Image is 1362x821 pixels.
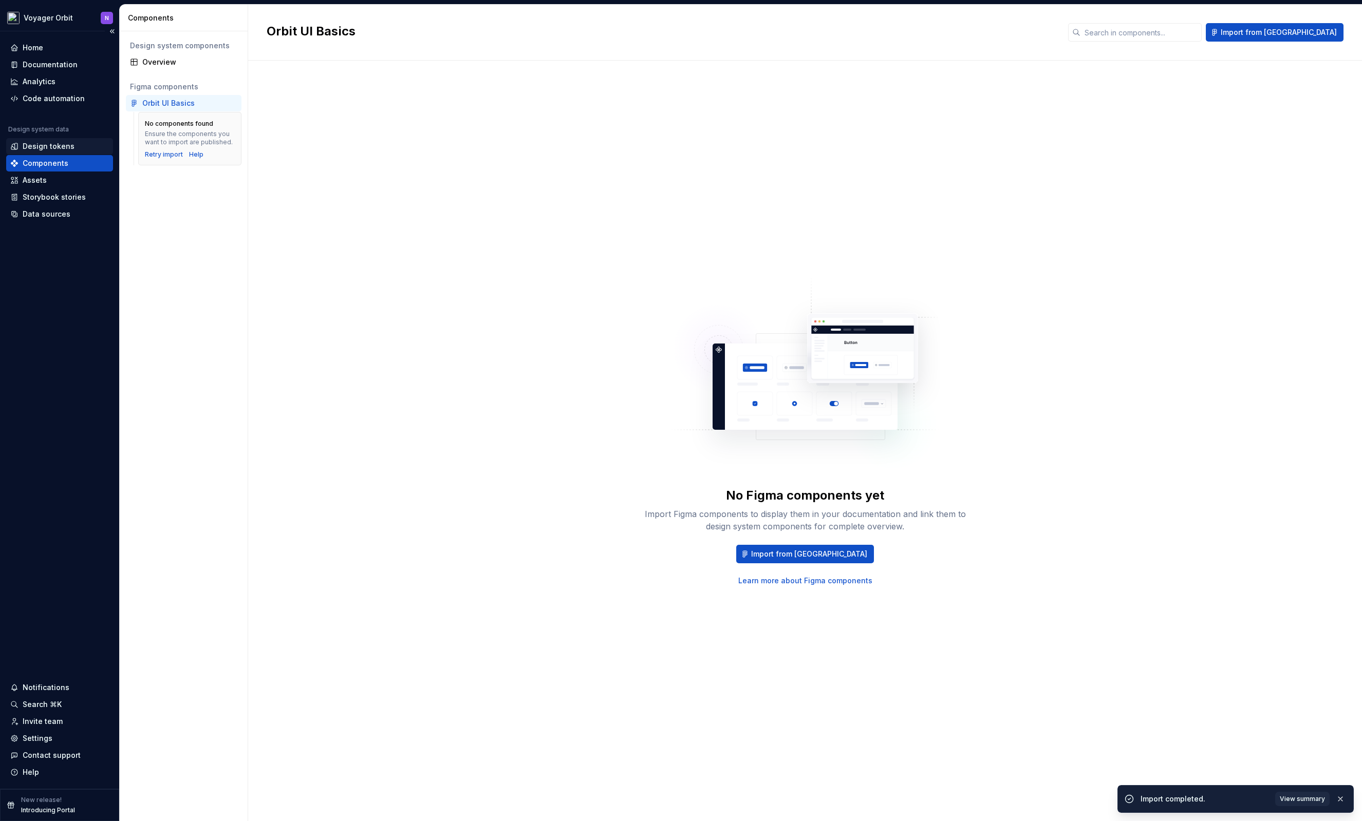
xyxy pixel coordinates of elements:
[7,12,20,24] img: e5527c48-e7d1-4d25-8110-9641689f5e10.png
[105,14,109,22] div: N
[6,713,113,730] a: Invite team
[6,138,113,155] a: Design tokens
[1206,23,1344,42] button: Import from [GEOGRAPHIC_DATA]
[6,747,113,763] button: Contact support
[23,209,70,219] div: Data sources
[23,175,47,185] div: Assets
[6,73,113,90] a: Analytics
[6,56,113,73] a: Documentation
[142,98,195,108] div: Orbit UI Basics
[145,150,183,159] button: Retry import
[23,93,85,104] div: Code automation
[130,82,237,92] div: Figma components
[6,206,113,222] a: Data sources
[23,716,63,727] div: Invite team
[6,696,113,713] button: Search ⌘K
[23,77,55,87] div: Analytics
[21,796,62,804] p: New release!
[23,141,74,151] div: Design tokens
[21,806,75,814] p: Introducing Portal
[6,730,113,747] a: Settings
[736,545,874,563] button: Import from [GEOGRAPHIC_DATA]
[23,682,69,693] div: Notifications
[6,155,113,171] a: Components
[130,41,237,51] div: Design system components
[145,120,213,128] div: No components found
[6,90,113,107] a: Code automation
[8,125,69,133] div: Design system data
[267,23,1056,40] h2: Orbit UI Basics
[105,24,119,39] button: Collapse sidebar
[6,764,113,780] button: Help
[23,733,52,743] div: Settings
[751,549,867,559] span: Import from [GEOGRAPHIC_DATA]
[145,130,235,146] div: Ensure the components you want to import are published.
[2,7,117,29] button: Voyager OrbitN
[23,60,78,70] div: Documentation
[23,767,39,777] div: Help
[738,576,872,586] a: Learn more about Figma components
[1280,795,1325,803] span: View summary
[641,508,969,532] div: Import Figma components to display them in your documentation and link them to design system comp...
[1221,27,1337,37] span: Import from [GEOGRAPHIC_DATA]
[23,158,68,168] div: Components
[6,172,113,188] a: Assets
[6,679,113,696] button: Notifications
[1275,792,1330,806] button: View summary
[126,54,241,70] a: Overview
[142,57,237,67] div: Overview
[128,13,244,23] div: Components
[23,43,43,53] div: Home
[6,189,113,205] a: Storybook stories
[1080,23,1202,42] input: Search in components...
[23,192,86,202] div: Storybook stories
[24,13,73,23] div: Voyager Orbit
[1141,794,1269,804] div: Import completed.
[189,150,203,159] a: Help
[126,95,241,111] a: Orbit UI Basics
[726,487,884,504] div: No Figma components yet
[6,40,113,56] a: Home
[23,750,81,760] div: Contact support
[23,699,62,710] div: Search ⌘K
